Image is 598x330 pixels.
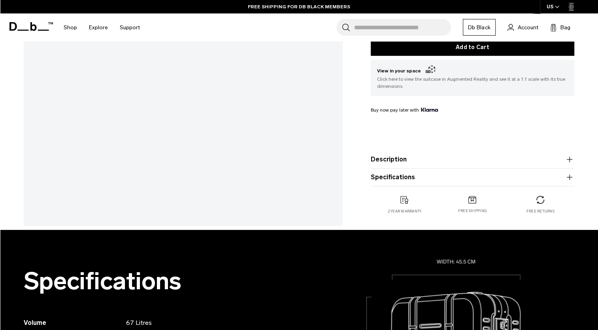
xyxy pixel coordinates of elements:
a: Explore [89,13,108,42]
nav: Main Navigation [58,13,146,42]
h3: Volume [24,318,126,328]
button: Specifications [371,173,574,182]
span: Account [518,23,538,32]
p: Free shipping [458,208,487,214]
button: View in your space Click here to view the suitcase in Augmented Reality and see it at a 1:1 scale... [371,60,574,96]
a: FREE SHIPPING FOR DB BLACK MEMBERS [248,3,350,10]
p: 2 year warranty [388,209,422,214]
img: {"height" => 20, "alt" => "Klarna"} [421,108,438,112]
span: Click here to view the suitcase in Augmented Reality and see it at a 1:1 scale with its true dime... [377,76,568,90]
h2: Specifications [24,268,252,294]
button: Add to Cart [371,39,574,56]
a: Support [120,13,140,42]
span: Bag [560,23,570,32]
span: Buy now pay later with [371,106,438,114]
p: Free returns [526,209,555,214]
span: View in your space [377,66,568,76]
p: 67 Litres [126,318,240,328]
button: Description [371,155,574,164]
a: Db Black [463,19,496,36]
a: Account [507,23,538,32]
button: Bag [550,23,570,32]
a: Shop [64,13,77,42]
